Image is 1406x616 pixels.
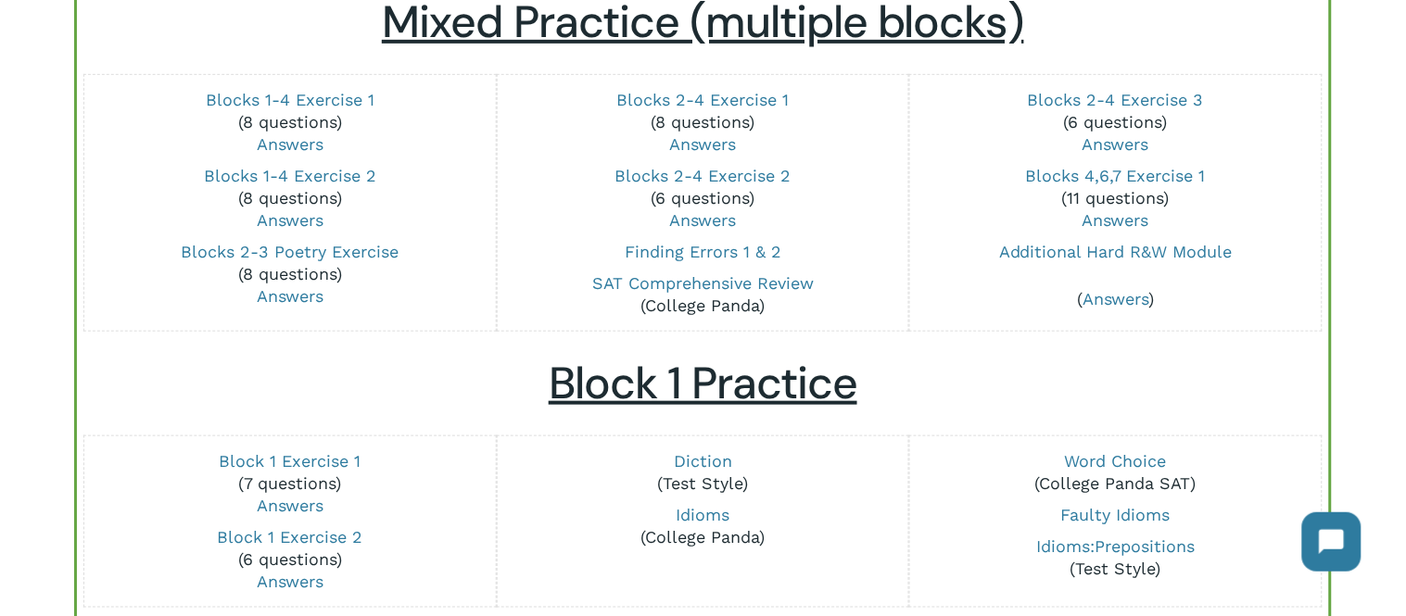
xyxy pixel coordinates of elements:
[1028,90,1204,109] a: Blocks 2-4 Exercise 3
[204,166,376,185] a: Blocks 1-4 Exercise 2
[181,242,399,261] a: Blocks 2-3 Poetry Exercise
[615,166,792,185] a: Blocks 2-4 Exercise 2
[999,242,1233,261] a: Additional Hard R&W Module
[97,89,484,156] p: (8 questions)
[257,286,323,306] a: Answers
[510,450,896,495] p: (Test Style)
[206,90,374,109] a: Blocks 1-4 Exercise 1
[257,134,323,154] a: Answers
[1065,451,1167,471] a: Word Choice
[549,354,857,412] u: Block 1 Practice
[1026,166,1206,185] a: Blocks 4,6,7 Exercise 1
[510,165,896,232] p: (6 questions)
[1083,289,1149,308] a: Answers
[923,288,1310,310] p: ( )
[97,241,484,308] p: (8 questions)
[670,210,737,230] a: Answers
[1061,505,1171,524] a: Faulty Idioms
[674,451,732,471] a: Diction
[1037,536,1196,556] a: Idioms:Prepositions
[670,134,737,154] a: Answers
[677,505,730,524] a: Idioms
[617,90,790,109] a: Blocks 2-4 Exercise 1
[1284,494,1380,590] iframe: Chatbot
[625,242,781,261] a: Finding Errors 1 & 2
[1083,134,1149,154] a: Answers
[592,273,814,293] a: SAT Comprehensive Review
[97,165,484,232] p: (8 questions)
[923,165,1310,232] p: (11 questions)
[923,535,1310,580] p: (Test Style)
[510,504,896,548] p: (College Panda)
[219,451,361,471] a: Block 1 Exercise 1
[923,89,1310,156] p: (6 questions)
[257,572,323,591] a: Answers
[923,450,1310,495] p: (College Panda SAT)
[217,527,362,547] a: Block 1 Exercise 2
[257,210,323,230] a: Answers
[510,89,896,156] p: (8 questions)
[97,526,484,593] p: (6 questions)
[97,450,484,517] p: (7 questions)
[510,272,896,317] p: (College Panda)
[1083,210,1149,230] a: Answers
[257,496,323,515] a: Answers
